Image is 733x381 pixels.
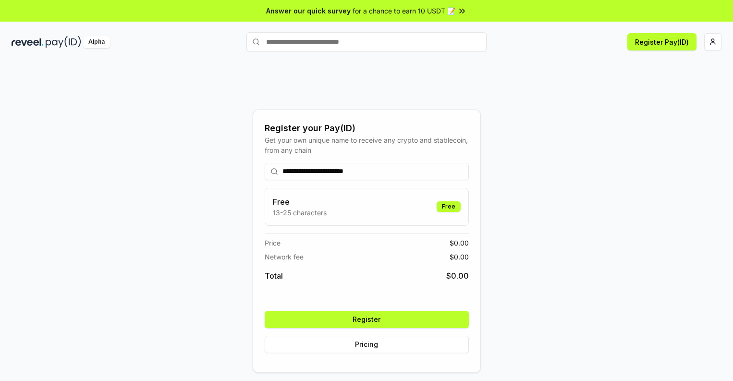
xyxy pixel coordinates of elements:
[46,36,81,48] img: pay_id
[265,311,469,328] button: Register
[353,6,455,16] span: for a chance to earn 10 USDT 📝
[265,252,304,262] span: Network fee
[450,238,469,248] span: $ 0.00
[265,135,469,155] div: Get your own unique name to receive any crypto and stablecoin, from any chain
[273,208,327,218] p: 13-25 characters
[83,36,110,48] div: Alpha
[437,201,461,212] div: Free
[273,196,327,208] h3: Free
[265,238,281,248] span: Price
[627,33,696,50] button: Register Pay(ID)
[266,6,351,16] span: Answer our quick survey
[265,122,469,135] div: Register your Pay(ID)
[12,36,44,48] img: reveel_dark
[446,270,469,282] span: $ 0.00
[265,270,283,282] span: Total
[450,252,469,262] span: $ 0.00
[265,336,469,353] button: Pricing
